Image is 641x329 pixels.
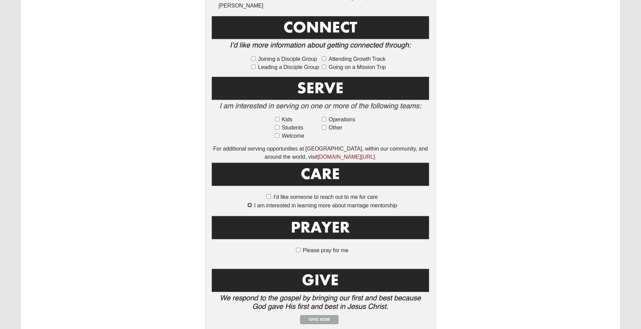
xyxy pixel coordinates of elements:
[303,247,348,253] span: Please pray for me
[275,117,279,121] input: Kids
[251,56,256,61] input: Joining a Disciple Group
[322,125,326,129] input: Other
[275,133,279,138] input: Welcome
[247,203,252,207] input: I am interested in learning more about marriage mentorship
[322,117,326,121] input: Operations
[296,248,300,252] input: Please pray for me
[212,15,429,54] img: Connect.png
[329,124,342,132] span: Other
[317,154,375,160] a: [DOMAIN_NAME][URL]
[212,75,429,115] img: Serve2.png
[282,132,304,140] span: Welcome
[212,145,429,161] div: For additional serving opportunities at [GEOGRAPHIC_DATA], within our community, and around the w...
[300,315,339,324] a: Give Now
[212,161,429,192] img: Care.png
[275,125,279,129] input: Students
[282,124,303,132] span: Students
[266,194,271,199] input: I'd like someone to reach out to me for care
[273,194,378,200] span: I'd like someone to reach out to me for care
[258,55,317,63] span: Joining a Disciple Group
[212,267,429,315] img: Give.png
[212,214,429,245] img: Prayer.png
[329,55,385,63] span: Attending Growth Track
[322,56,326,61] input: Attending Growth Track
[258,63,319,71] span: Leading a Disciple Group
[282,116,292,124] span: Kids
[329,63,386,71] span: Going on a Mission Trip
[254,203,397,208] span: I am interested in learning more about marriage mentorship
[329,116,355,124] span: Operations
[251,65,256,69] input: Leading a Disciple Group
[322,65,326,69] input: Going on a Mission Trip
